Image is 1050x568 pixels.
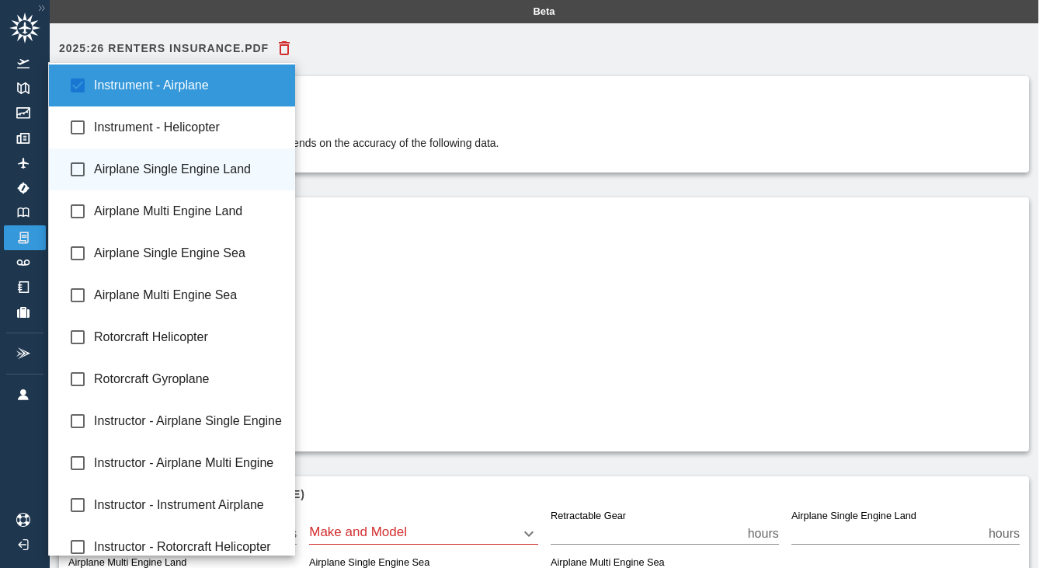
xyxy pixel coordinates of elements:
[94,76,283,95] span: Instrument - Airplane
[94,370,283,389] span: Rotorcraft Gyroplane
[94,412,283,430] span: Instructor - Airplane Single Engine
[94,118,283,137] span: Instrument - Helicopter
[94,328,283,347] span: Rotorcraft Helicopter
[94,496,283,514] span: Instructor - Instrument Airplane
[94,286,283,305] span: Airplane Multi Engine Sea
[94,454,283,472] span: Instructor - Airplane Multi Engine
[94,538,283,556] span: Instructor - Rotorcraft Helicopter
[94,160,283,179] span: Airplane Single Engine Land
[94,244,283,263] span: Airplane Single Engine Sea
[94,202,283,221] span: Airplane Multi Engine Land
